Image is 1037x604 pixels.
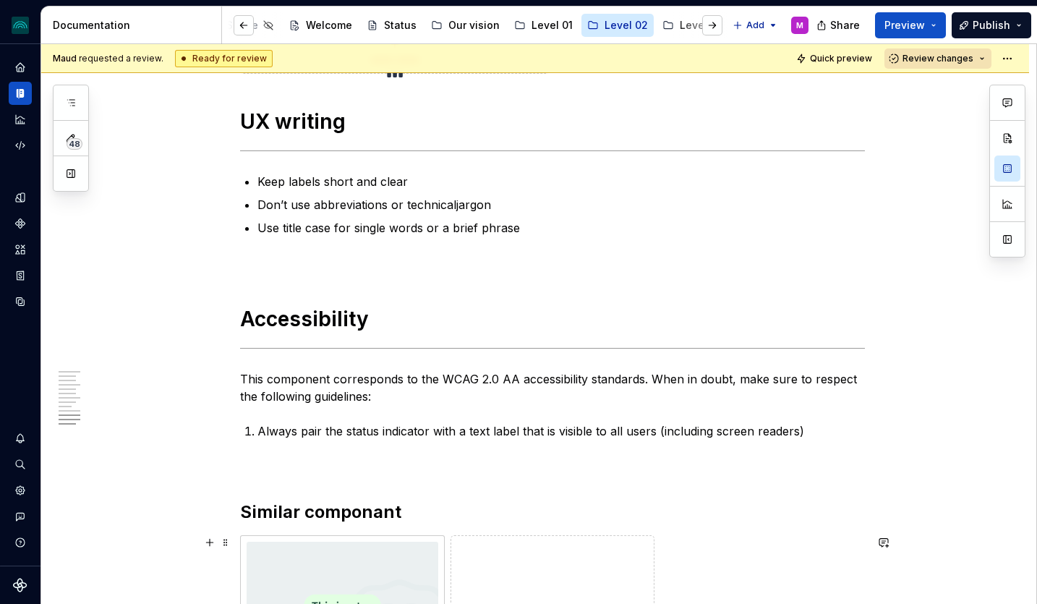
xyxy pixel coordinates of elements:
[53,53,163,64] span: requested a review.
[53,18,215,33] div: Documentation
[425,14,505,37] a: Our vision
[159,11,654,40] div: Page tree
[283,14,358,37] a: Welcome
[532,18,573,33] div: Level 01
[384,18,417,33] div: Status
[508,14,579,37] a: Level 01
[902,53,973,64] span: Review changes
[9,82,32,105] a: Documentation
[240,109,865,135] h1: UX writing
[257,196,865,213] p: Don’t use abbreviations or technical
[9,505,32,528] button: Contact support
[361,14,422,37] a: Status
[9,56,32,79] a: Home
[240,370,865,405] p: This component corresponds to the WCAG 2.0 AA accessibility standards. When in doubt, make sure t...
[792,48,879,69] button: Quick preview
[257,173,865,190] p: Keep labels short and clear
[257,219,865,237] p: Use title case for single words or a brief phrase
[9,453,32,476] button: Search ⌘K
[884,18,925,33] span: Preview
[875,12,946,38] button: Preview
[9,134,32,157] a: Code automation
[13,578,27,592] svg: Supernova Logo
[9,427,32,450] button: Notifications
[257,422,865,440] p: Always pair the status indicator with a text label that is visible to all users (including screen...
[456,197,491,212] commenthighlight: jargon
[581,14,654,37] a: Level 02
[9,212,32,235] a: Components
[9,238,32,261] a: Assets
[9,479,32,502] a: Settings
[809,12,869,38] button: Share
[53,53,77,64] span: Maud
[67,138,82,150] span: 48
[9,290,32,313] a: Data sources
[884,48,991,69] button: Review changes
[12,17,29,34] img: 418c6d47-6da6-4103-8b13-b5999f8989a1.png
[810,53,872,64] span: Quick preview
[746,20,764,31] span: Add
[240,306,865,332] h1: Accessibility
[240,501,865,524] h2: Similar componant
[657,14,729,37] a: Level 03
[728,15,782,35] button: Add
[605,18,648,33] div: Level 02
[448,18,500,33] div: Our vision
[9,264,32,287] a: Storybook stories
[306,18,352,33] div: Welcome
[830,18,860,33] span: Share
[175,50,273,67] div: Ready for review
[973,18,1010,33] span: Publish
[9,186,32,209] a: Design tokens
[796,20,803,31] div: M
[9,108,32,131] a: Analytics
[952,12,1031,38] button: Publish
